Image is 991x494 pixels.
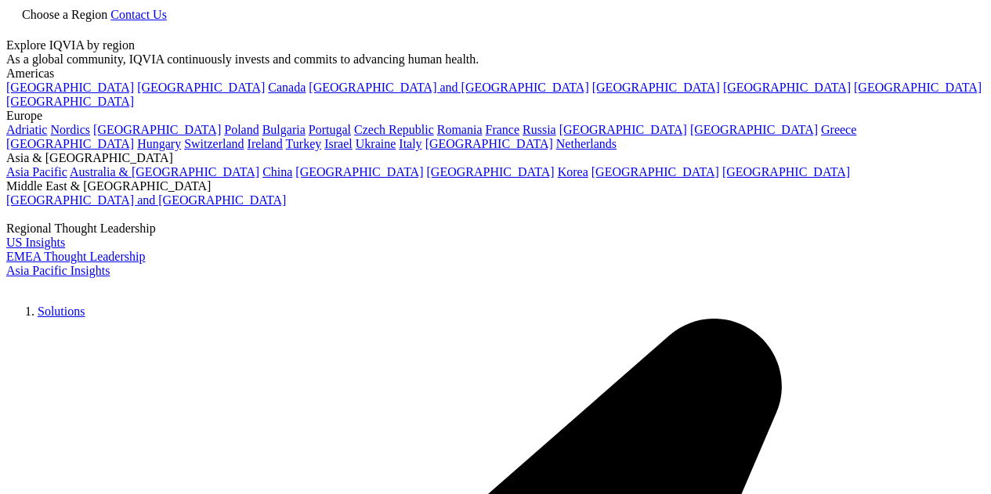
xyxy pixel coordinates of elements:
[309,123,351,136] a: Portugal
[486,123,520,136] a: France
[6,151,985,165] div: Asia & [GEOGRAPHIC_DATA]
[556,137,617,150] a: Netherlands
[38,305,85,318] a: Solutions
[50,123,90,136] a: Nordics
[523,123,556,136] a: Russia
[690,123,818,136] a: [GEOGRAPHIC_DATA]
[262,123,306,136] a: Bulgaria
[248,137,283,150] a: Ireland
[6,123,47,136] a: Adriatic
[399,137,421,150] a: Italy
[6,193,286,207] a: [GEOGRAPHIC_DATA] and [GEOGRAPHIC_DATA]
[6,236,65,249] a: US Insights
[224,123,259,136] a: Poland
[723,81,851,94] a: [GEOGRAPHIC_DATA]
[356,137,396,150] a: Ukraine
[295,165,423,178] a: [GEOGRAPHIC_DATA]
[6,165,67,178] a: Asia Pacific
[6,81,134,94] a: [GEOGRAPHIC_DATA]
[722,165,850,178] a: [GEOGRAPHIC_DATA]
[93,123,221,136] a: [GEOGRAPHIC_DATA]
[6,222,985,236] div: Regional Thought Leadership
[22,8,107,21] span: Choose a Region
[591,165,719,178] a: [GEOGRAPHIC_DATA]
[437,123,483,136] a: Romania
[6,250,145,263] a: EMEA Thought Leadership
[821,123,856,136] a: Greece
[354,123,434,136] a: Czech Republic
[6,38,985,52] div: Explore IQVIA by region
[427,165,555,178] a: [GEOGRAPHIC_DATA]
[309,81,588,94] a: [GEOGRAPHIC_DATA] and [GEOGRAPHIC_DATA]
[6,52,985,67] div: As a global community, IQVIA continuously invests and commits to advancing human health.
[6,95,134,108] a: [GEOGRAPHIC_DATA]
[110,8,167,21] a: Contact Us
[137,137,181,150] a: Hungary
[6,264,110,277] a: Asia Pacific Insights
[286,137,322,150] a: Turkey
[558,165,588,178] a: Korea
[70,165,259,178] a: Australia & [GEOGRAPHIC_DATA]
[6,179,985,193] div: Middle East & [GEOGRAPHIC_DATA]
[592,81,720,94] a: [GEOGRAPHIC_DATA]
[268,81,306,94] a: Canada
[6,137,134,150] a: [GEOGRAPHIC_DATA]
[559,123,687,136] a: [GEOGRAPHIC_DATA]
[324,137,353,150] a: Israel
[184,137,244,150] a: Switzerland
[425,137,553,150] a: [GEOGRAPHIC_DATA]
[6,109,985,123] div: Europe
[262,165,292,178] a: China
[137,81,265,94] a: [GEOGRAPHIC_DATA]
[6,67,985,81] div: Americas
[854,81,982,94] a: [GEOGRAPHIC_DATA]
